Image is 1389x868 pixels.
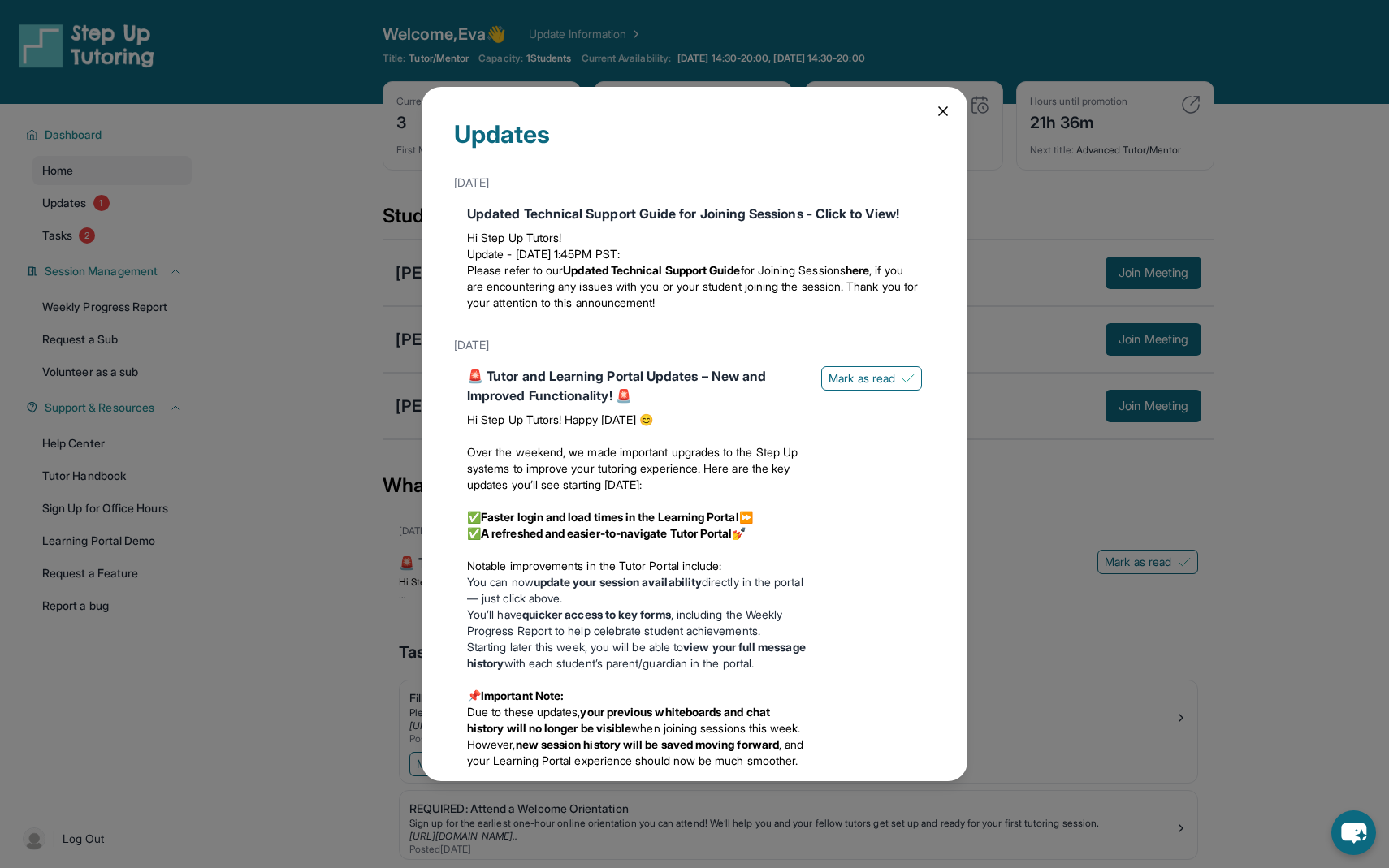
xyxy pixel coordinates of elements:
[467,204,922,223] div: Updated Technical Support Guide for Joining Sessions - Click to View!
[563,263,740,277] strong: Updated Technical Support Guide
[467,263,918,309] span: , if you are encountering any issues with you or your student joining the session. Thank you for ...
[467,721,801,751] span: when joining sessions this week. However,
[467,575,534,589] span: You can now
[467,263,563,277] span: Please refer to our
[467,705,770,735] strong: your previous whiteboards and chat history will no longer be visible
[534,575,702,589] strong: update your session availability
[467,247,620,261] span: Update - [DATE] 1:45PM PST:
[522,607,671,621] strong: quicker access to key forms
[829,370,895,386] span: Mark as read
[467,231,561,244] span: Hi Step Up Tutors!
[504,656,755,670] span: with each student’s parent/guardian in the portal.
[467,366,808,405] div: 🚨 Tutor and Learning Portal Updates – New and Improved Functionality! 🚨
[467,607,808,639] li: You’ll have
[902,372,915,385] img: Mark as read
[481,510,739,524] strong: Faster login and load times in the Learning Portal
[467,640,683,654] span: Starting later this week, you will be able to
[1331,810,1376,855] button: chat-button
[454,330,935,360] div: [DATE]
[516,737,779,751] strong: new session history will be saved moving forward
[467,705,580,719] span: Due to these updates,
[467,559,721,572] span: Notable improvements in the Tutor Portal include:
[739,510,753,524] span: ⏩
[467,412,653,426] span: Hi Step Up Tutors! Happy [DATE] 😊
[741,263,846,277] span: for Joining Sessions
[454,168,935,197] div: [DATE]
[467,526,481,540] span: ✅
[821,366,922,391] button: Mark as read
[846,263,869,277] a: here
[467,445,798,491] span: Over the weekend, we made important upgrades to the Step Up systems to improve your tutoring expe...
[481,526,732,540] strong: A refreshed and easier-to-navigate Tutor Portal
[454,119,935,168] div: Updates
[732,526,746,540] span: 💅
[467,689,481,702] span: 📌
[467,510,481,524] span: ✅
[481,689,564,702] strong: Important Note:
